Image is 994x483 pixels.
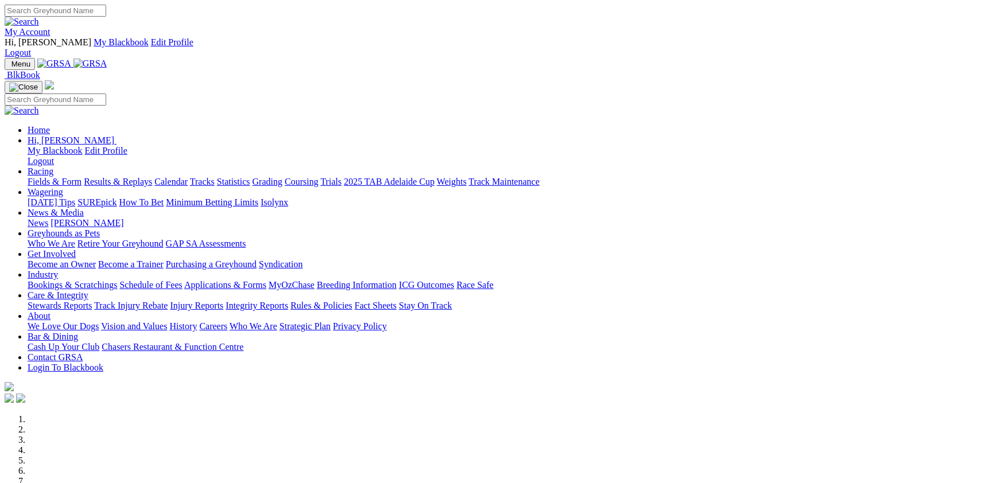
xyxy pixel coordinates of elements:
img: GRSA [73,59,107,69]
a: Privacy Policy [333,321,387,331]
a: 2025 TAB Adelaide Cup [344,177,434,186]
a: Injury Reports [170,301,223,310]
a: Contact GRSA [28,352,83,362]
a: Get Involved [28,249,76,259]
a: Fields & Form [28,177,81,186]
a: Become a Trainer [98,259,164,269]
a: How To Bet [119,197,164,207]
a: Retire Your Greyhound [77,239,164,248]
a: [DATE] Tips [28,197,75,207]
a: Hi, [PERSON_NAME] [28,135,117,145]
a: Vision and Values [101,321,167,331]
a: Cash Up Your Club [28,342,99,352]
a: Breeding Information [317,280,397,290]
a: MyOzChase [269,280,314,290]
a: Become an Owner [28,259,96,269]
img: twitter.svg [16,394,25,403]
span: BlkBook [7,70,40,80]
img: Search [5,17,39,27]
div: Racing [28,177,989,187]
a: Tracks [190,177,215,186]
a: Strategic Plan [279,321,331,331]
span: Menu [11,60,30,68]
a: Track Maintenance [469,177,539,186]
a: Fact Sheets [355,301,397,310]
a: Rules & Policies [290,301,352,310]
a: Racing [28,166,53,176]
a: News & Media [28,208,84,217]
a: Login To Blackbook [28,363,103,372]
a: Chasers Restaurant & Function Centre [102,342,243,352]
img: logo-grsa-white.png [45,80,54,89]
a: Coursing [285,177,319,186]
div: News & Media [28,218,989,228]
div: About [28,321,989,332]
a: Logout [5,48,31,57]
a: Applications & Forms [184,280,266,290]
a: My Blackbook [94,37,149,47]
div: Hi, [PERSON_NAME] [28,146,989,166]
div: My Account [5,37,989,58]
a: Stewards Reports [28,301,92,310]
button: Toggle navigation [5,58,35,70]
a: Who We Are [230,321,277,331]
a: Schedule of Fees [119,280,182,290]
a: ICG Outcomes [399,280,454,290]
a: Minimum Betting Limits [166,197,258,207]
a: Statistics [217,177,250,186]
div: Bar & Dining [28,342,989,352]
a: Grading [253,177,282,186]
a: Integrity Reports [226,301,288,310]
a: GAP SA Assessments [166,239,246,248]
a: Home [28,125,50,135]
a: We Love Our Dogs [28,321,99,331]
a: SUREpick [77,197,117,207]
a: Careers [199,321,227,331]
input: Search [5,5,106,17]
a: History [169,321,197,331]
a: Wagering [28,187,63,197]
a: Who We Are [28,239,75,248]
a: Syndication [259,259,302,269]
a: [PERSON_NAME] [51,218,123,228]
a: Trials [320,177,341,186]
span: Hi, [PERSON_NAME] [5,37,91,47]
div: Industry [28,280,989,290]
span: Hi, [PERSON_NAME] [28,135,114,145]
input: Search [5,94,106,106]
img: facebook.svg [5,394,14,403]
a: Race Safe [456,280,493,290]
a: Logout [28,156,54,166]
button: Toggle navigation [5,81,42,94]
a: Calendar [154,177,188,186]
img: GRSA [37,59,71,69]
img: Close [9,83,38,92]
a: Edit Profile [151,37,193,47]
a: Isolynx [261,197,288,207]
a: Results & Replays [84,177,152,186]
a: Edit Profile [85,146,127,155]
a: My Account [5,27,51,37]
a: Bar & Dining [28,332,78,341]
a: Track Injury Rebate [94,301,168,310]
div: Wagering [28,197,989,208]
a: Stay On Track [399,301,452,310]
div: Care & Integrity [28,301,989,311]
a: Industry [28,270,58,279]
img: Search [5,106,39,116]
div: Get Involved [28,259,989,270]
a: Greyhounds as Pets [28,228,100,238]
a: Care & Integrity [28,290,88,300]
img: logo-grsa-white.png [5,382,14,391]
a: BlkBook [5,70,40,80]
a: News [28,218,48,228]
a: About [28,311,51,321]
a: My Blackbook [28,146,83,155]
a: Purchasing a Greyhound [166,259,257,269]
div: Greyhounds as Pets [28,239,989,249]
a: Weights [437,177,467,186]
a: Bookings & Scratchings [28,280,117,290]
